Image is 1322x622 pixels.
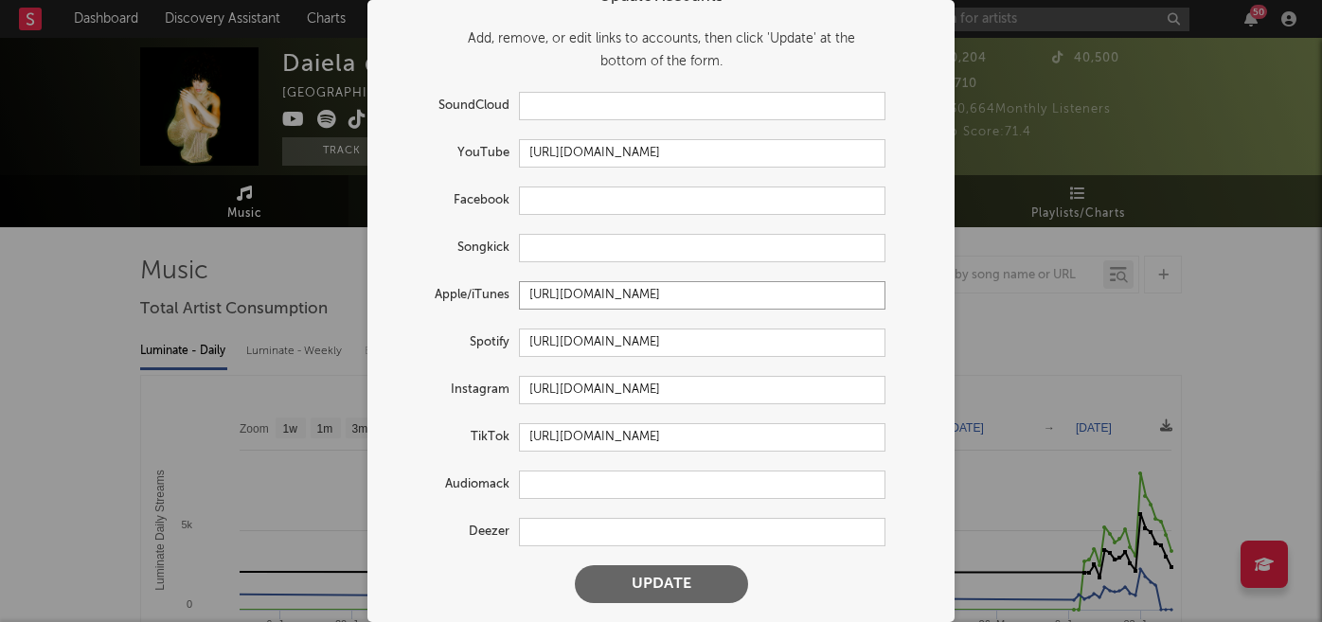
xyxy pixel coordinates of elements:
[386,521,519,543] label: Deezer
[386,142,519,165] label: YouTube
[386,237,519,259] label: Songkick
[386,426,519,449] label: TikTok
[386,473,519,496] label: Audiomack
[575,565,748,603] button: Update
[386,284,519,307] label: Apple/iTunes
[386,27,936,73] div: Add, remove, or edit links to accounts, then click 'Update' at the bottom of the form.
[386,189,519,212] label: Facebook
[386,331,519,354] label: Spotify
[386,95,519,117] label: SoundCloud
[386,379,519,401] label: Instagram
